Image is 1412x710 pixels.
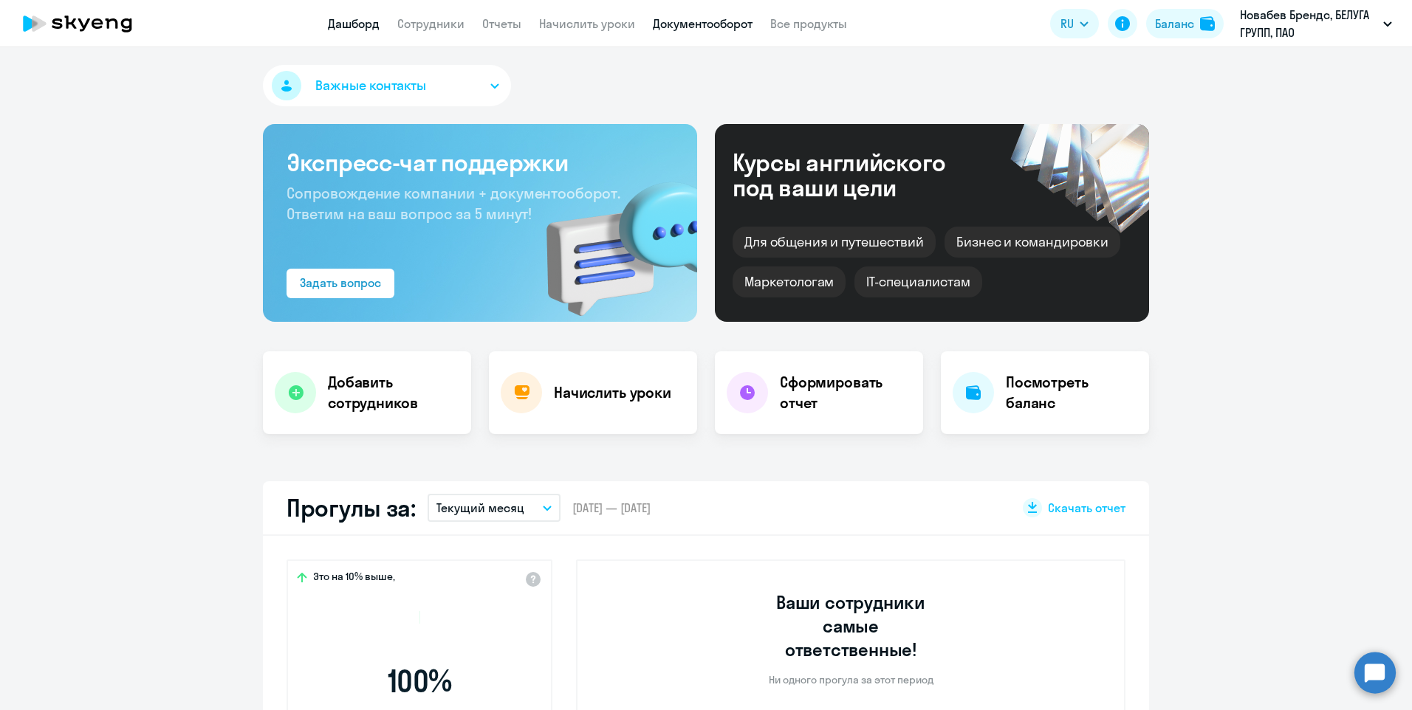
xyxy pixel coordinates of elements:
a: Начислить уроки [539,16,635,31]
div: Задать вопрос [300,274,381,292]
h4: Посмотреть баланс [1006,372,1137,413]
button: Задать вопрос [287,269,394,298]
p: Текущий месяц [436,499,524,517]
button: Балансbalance [1146,9,1224,38]
div: Маркетологам [733,266,846,297]
h4: Добавить сотрудников [328,372,459,413]
img: bg-img [525,156,697,322]
a: Отчеты [482,16,521,31]
button: Текущий месяц [428,494,561,522]
a: Сотрудники [397,16,465,31]
a: Дашборд [328,16,380,31]
h3: Ваши сотрудники самые ответственные! [756,590,946,661]
span: Сопровождение компании + документооборот. Ответим на ваш вопрос за 5 минут! [287,184,620,223]
div: Бизнес и командировки [945,227,1120,258]
h2: Прогулы за: [287,493,416,523]
h3: Экспресс-чат поддержки [287,148,674,177]
button: Новабев Брендс, БЕЛУГА ГРУПП, ПАО [1233,6,1399,41]
img: balance [1200,16,1215,31]
button: Важные контакты [263,65,511,106]
div: Курсы английского под ваши цели [733,150,985,200]
span: RU [1060,15,1074,32]
span: Скачать отчет [1048,500,1125,516]
div: IT-специалистам [854,266,981,297]
button: RU [1050,9,1099,38]
div: Баланс [1155,15,1194,32]
div: Для общения и путешествий [733,227,936,258]
h4: Начислить уроки [554,382,671,403]
a: Документооборот [653,16,753,31]
span: Важные контакты [315,76,426,95]
h4: Сформировать отчет [780,372,911,413]
p: Новабев Брендс, БЕЛУГА ГРУПП, ПАО [1240,6,1377,41]
p: Ни одного прогула за этот период [769,673,933,686]
a: Все продукты [770,16,847,31]
span: Это на 10% выше, [313,570,395,587]
span: 100 % [335,664,504,699]
span: [DATE] — [DATE] [572,500,651,516]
